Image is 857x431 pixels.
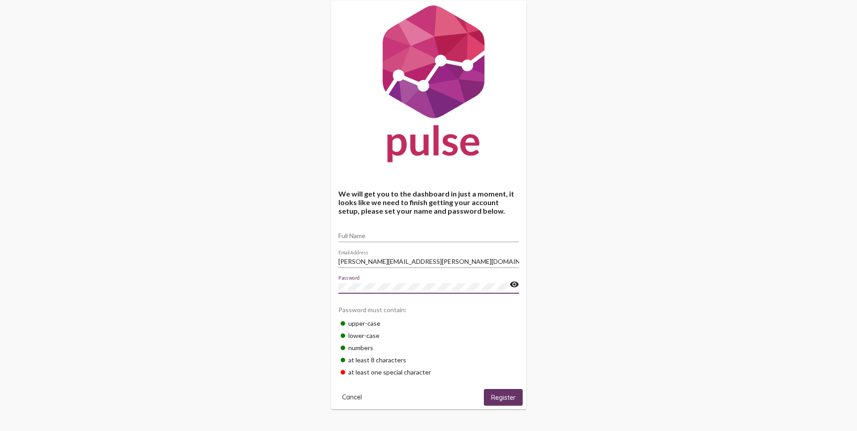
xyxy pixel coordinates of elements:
[491,394,515,402] span: Register
[338,301,519,317] div: Password must contain:
[338,342,519,354] div: numbers
[338,366,519,378] div: at least one special character
[484,389,523,406] button: Register
[338,354,519,366] div: at least 8 characters
[335,389,369,406] button: Cancel
[510,279,519,290] mat-icon: visibility
[338,189,519,215] h4: We will get you to the dashboard in just a moment, it looks like we need to finish getting your a...
[338,317,519,329] div: upper-case
[338,329,519,342] div: lower-case
[342,393,362,401] span: Cancel
[331,0,526,171] img: Pulse For Good Logo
